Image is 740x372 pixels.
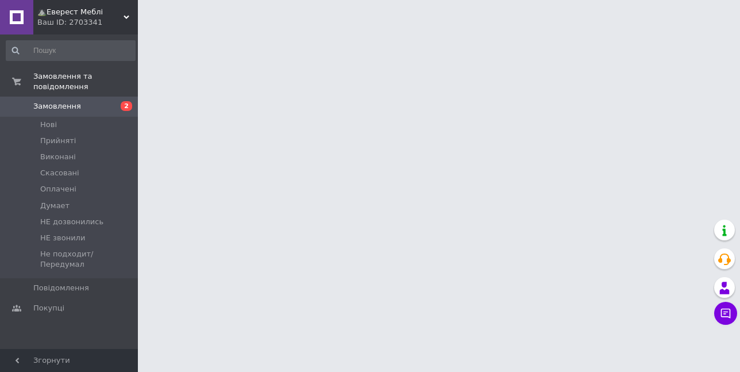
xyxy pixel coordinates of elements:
span: Скасовані [40,168,79,178]
span: Замовлення [33,101,81,112]
span: НЕ звонили [40,233,85,243]
input: Пошук [6,40,136,61]
span: Замовлення та повідомлення [33,71,138,92]
span: Покупці [33,303,64,313]
span: Нові [40,120,57,130]
div: Ваш ID: 2703341 [37,17,138,28]
button: Чат з покупцем [714,302,737,325]
span: ⛰️Еверест Меблі [37,7,124,17]
span: НЕ дозвонились [40,217,103,227]
span: Повідомлення [33,283,89,293]
span: Не подходит/Передумал [40,249,134,270]
span: Прийняті [40,136,76,146]
span: Виконані [40,152,76,162]
span: Думает [40,201,70,211]
span: Оплачені [40,184,76,194]
span: 2 [121,101,132,111]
